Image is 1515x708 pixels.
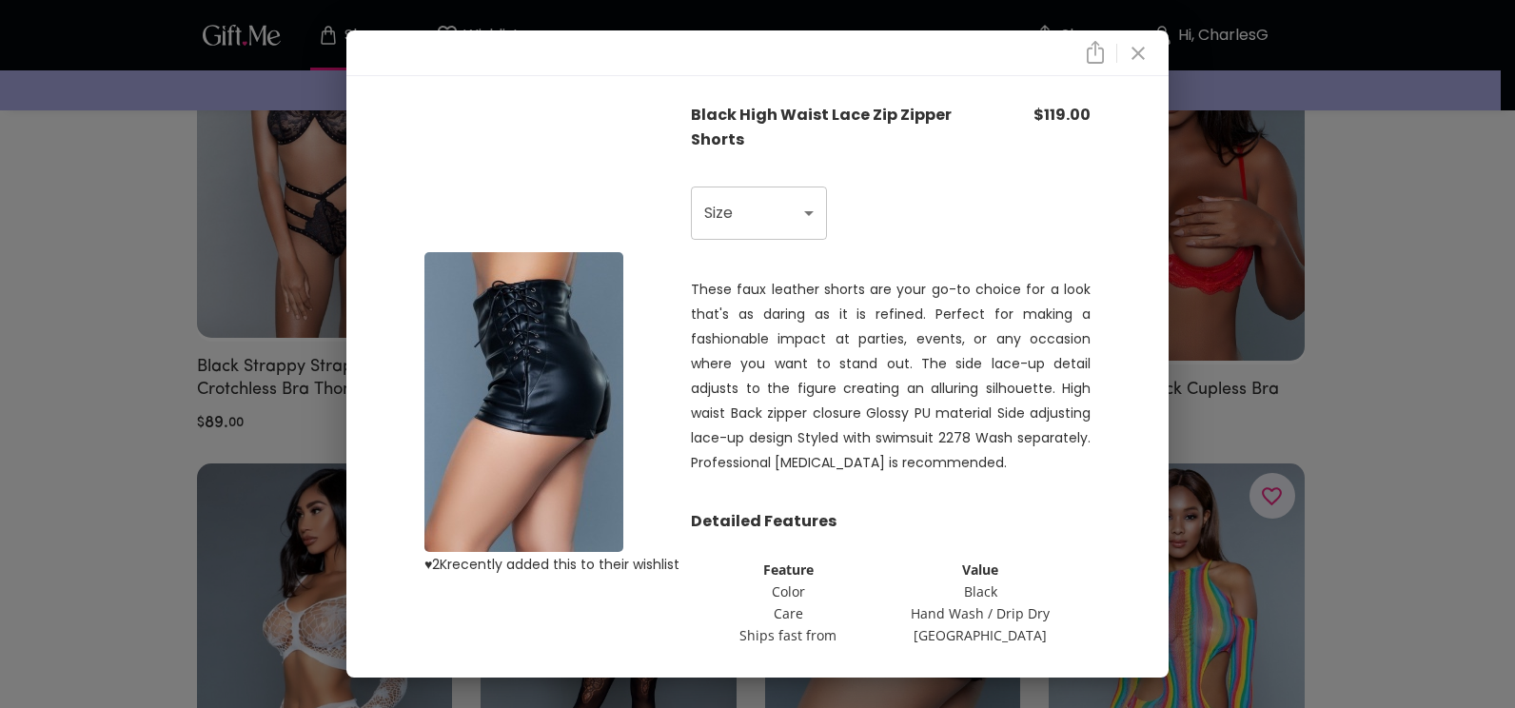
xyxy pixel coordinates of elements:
p: ♥ 2K recently added this to their wishlist [424,552,679,577]
td: Ships fast from [693,625,883,645]
td: Care [693,603,883,623]
img: product image [424,252,623,552]
td: [GEOGRAPHIC_DATA] [885,625,1075,645]
p: $ 119.00 [971,103,1091,128]
p: Detailed Features [691,509,1091,534]
td: Color [693,581,883,601]
th: Feature [693,560,883,580]
td: Hand Wash / Drip Dry [885,603,1075,623]
p: Black High Waist Lace Zip Zipper Shorts [691,103,971,152]
button: close [1122,37,1154,69]
button: close [1079,37,1112,69]
th: Value [885,560,1075,580]
p: These faux leather shorts are your go-to choice for a look that's as daring as it is refined. Per... [691,277,1091,475]
td: Black [885,581,1075,601]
